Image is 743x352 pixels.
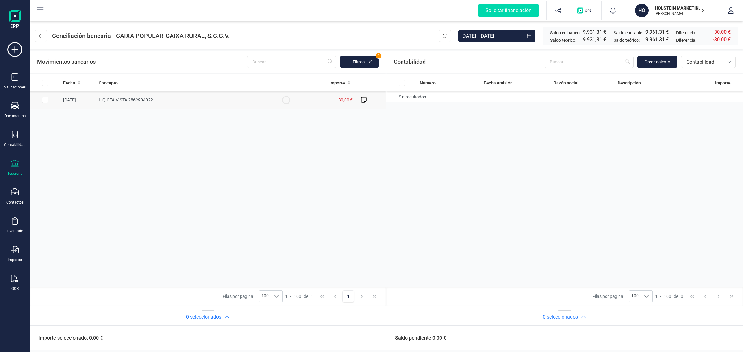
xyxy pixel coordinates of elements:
[543,313,578,321] h2: 0 seleccionados
[715,80,731,86] span: Importe
[8,257,22,262] div: Importar
[386,91,743,102] td: Sin resultados
[554,80,579,86] span: Razón social
[676,30,696,36] span: Diferencia:
[655,5,704,11] p: HOLSTEIN MARKETING SL
[645,59,670,65] span: Crear asiento
[583,28,606,36] span: 9.931,31 €
[329,80,345,86] span: Importe
[388,334,446,342] span: Saldo pendiente 0,00 €
[223,290,283,302] div: Filas por página:
[713,36,731,43] span: -30,00 €
[655,293,658,299] span: 1
[614,37,640,43] span: Saldo teórico:
[4,142,26,147] div: Contabilidad
[7,229,23,234] div: Inventario
[311,293,313,299] span: 1
[329,290,341,302] button: Previous Page
[637,56,677,68] button: Crear asiento
[6,200,24,205] div: Contactos
[655,11,704,16] p: [PERSON_NAME]
[645,28,669,36] span: 9.961,31 €
[37,58,96,66] span: Movimientos bancarios
[629,291,641,302] span: 100
[632,1,712,20] button: HOHOLSTEIN MARKETING SL[PERSON_NAME]
[593,290,653,302] div: Filas por página:
[316,290,328,302] button: First Page
[247,56,336,68] input: Buscar
[9,10,21,30] img: Logo Finanedi
[699,290,711,302] button: Previous Page
[478,4,539,17] div: Solicitar financiación
[42,80,48,86] div: All items unselected
[471,1,546,20] button: Solicitar financiación
[545,56,634,68] input: Buscar
[342,290,354,302] button: Page 1
[484,80,513,86] span: Fecha emisión
[61,91,96,109] td: [DATE]
[523,30,535,42] button: Choose Date
[583,36,606,43] span: 9.931,31 €
[99,97,153,102] span: LIQ.CTA.VISTA 2862904022
[285,293,313,299] div: -
[681,293,683,299] span: 0
[550,30,580,36] span: Saldo en banco:
[340,56,379,68] button: Filtros
[618,80,641,86] span: Descripción
[655,293,683,299] div: -
[259,291,271,302] span: 100
[42,97,48,103] div: Row Selected f302e6fb-67c5-4a0b-86ff-85be3b5c101b
[676,37,696,43] span: Diferencia:
[356,290,367,302] button: Next Page
[369,290,380,302] button: Last Page
[7,171,23,176] div: Tesorería
[294,293,301,299] span: 100
[4,85,26,90] div: Validaciones
[713,290,724,302] button: Next Page
[686,290,698,302] button: First Page
[99,80,118,86] span: Concepto
[550,37,576,43] span: Saldo teórico:
[285,293,288,299] span: 1
[304,293,308,299] span: de
[726,290,737,302] button: Last Page
[577,7,594,14] img: Logo de OPS
[674,293,678,299] span: de
[337,97,353,102] span: -30,00 €
[614,30,643,36] span: Saldo contable:
[574,1,597,20] button: Logo de OPS
[684,58,721,66] span: Contabilidad
[31,334,103,342] span: Importe seleccionado: 0,00 €
[713,28,731,36] span: -30,00 €
[11,286,19,291] div: OCR
[420,80,436,86] span: Número
[394,58,426,66] span: Contabilidad
[635,4,649,17] div: HO
[664,293,671,299] span: 100
[353,59,365,65] span: Filtros
[645,36,669,43] span: 9.961,31 €
[376,53,381,58] span: 1
[186,313,221,321] h2: 0 seleccionados
[52,32,230,40] span: Conciliación bancaria - CAIXA POPULAR-CAIXA RURAL, S.C.C.V.
[4,114,26,118] div: Documentos
[63,80,75,86] span: Fecha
